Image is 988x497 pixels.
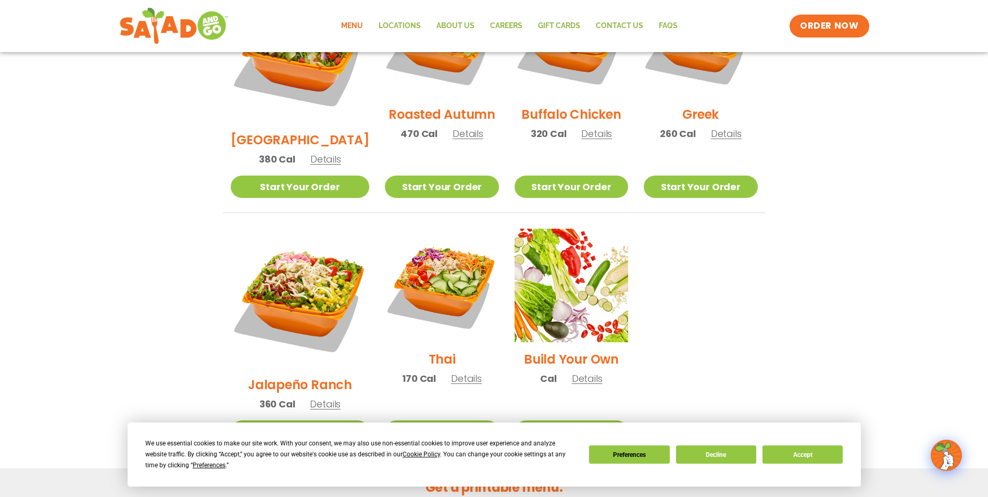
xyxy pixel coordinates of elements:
[660,127,696,141] span: 260 Cal
[259,152,295,166] span: 380 Cal
[451,372,482,385] span: Details
[231,420,370,443] a: Start Your Order
[762,445,843,464] button: Accept
[385,420,498,443] a: Start Your Order
[515,229,628,342] img: Product photo for Build Your Own
[333,14,685,38] nav: Menu
[790,15,869,38] a: ORDER NOW
[310,397,341,411] span: Details
[588,14,651,38] a: Contact Us
[531,127,567,141] span: 320 Cal
[231,131,370,149] h2: [GEOGRAPHIC_DATA]
[248,376,352,394] h2: Jalapeño Ranch
[429,14,482,38] a: About Us
[429,350,456,368] h2: Thai
[515,420,628,443] a: Start Your Order
[589,445,669,464] button: Preferences
[401,127,437,141] span: 470 Cal
[371,14,429,38] a: Locations
[651,14,685,38] a: FAQs
[515,176,628,198] a: Start Your Order
[385,229,498,342] img: Product photo for Thai Salad
[259,397,295,411] span: 360 Cal
[453,127,483,140] span: Details
[540,371,556,386] span: Cal
[223,478,766,496] h2: Get a printable menu:
[581,127,612,140] span: Details
[530,14,588,38] a: GIFT CARDS
[800,20,858,32] span: ORDER NOW
[521,105,621,123] h2: Buffalo Chicken
[119,5,229,47] img: new-SAG-logo-768×292
[333,14,371,38] a: Menu
[403,451,440,458] span: Cookie Policy
[932,441,961,470] img: wpChatIcon
[402,371,436,386] span: 170 Cal
[385,176,498,198] a: Start Your Order
[676,445,756,464] button: Decline
[524,350,619,368] h2: Build Your Own
[310,153,341,166] span: Details
[389,105,495,123] h2: Roasted Autumn
[231,176,370,198] a: Start Your Order
[128,423,861,487] div: Cookie Consent Prompt
[644,176,757,198] a: Start Your Order
[682,105,719,123] h2: Greek
[572,372,603,385] span: Details
[482,14,530,38] a: Careers
[231,229,370,368] img: Product photo for Jalapeño Ranch Salad
[193,462,226,469] span: Preferences
[711,127,742,140] span: Details
[145,438,577,471] div: We use essential cookies to make our site work. With your consent, we may also use non-essential ...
